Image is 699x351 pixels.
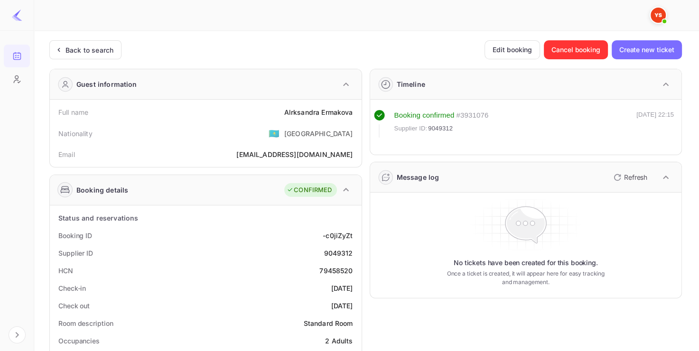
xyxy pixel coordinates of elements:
div: Booking details [76,185,128,195]
button: Refresh [608,170,651,185]
div: 79458520 [319,266,353,276]
button: Cancel booking [544,40,608,59]
span: Supplier ID: [394,124,428,133]
div: -c0jiZyZt [323,231,353,240]
div: [DATE] [331,301,353,311]
div: Standard Room [304,318,353,328]
div: [EMAIL_ADDRESS][DOMAIN_NAME] [236,149,353,159]
div: Nationality [58,129,93,139]
div: [DATE] [331,283,353,293]
div: Guest information [76,79,137,89]
div: Status and reservations [58,213,138,223]
button: Expand navigation [9,326,26,343]
div: Booking ID [58,231,92,240]
button: Edit booking [485,40,540,59]
div: # 3931076 [456,110,488,121]
img: LiteAPI [11,9,23,21]
p: No tickets have been created for this booking. [454,258,598,268]
div: Message log [397,172,439,182]
div: [DATE] 22:15 [636,110,674,138]
div: [GEOGRAPHIC_DATA] [284,129,353,139]
span: United States [269,125,280,142]
div: Check out [58,301,90,311]
div: Full name [58,107,88,117]
span: 9049312 [428,124,453,133]
div: Timeline [397,79,425,89]
p: Refresh [624,172,647,182]
img: Yandex Support [651,8,666,23]
div: Alrksandra Ermakova [284,107,353,117]
a: Bookings [4,45,30,66]
div: Booking confirmed [394,110,455,121]
div: Room description [58,318,113,328]
button: Create new ticket [612,40,682,59]
div: Back to search [65,45,113,55]
div: CONFIRMED [287,185,332,195]
div: 2 Adults [325,336,353,346]
div: 9049312 [324,248,353,258]
div: Email [58,149,75,159]
div: HCN [58,266,73,276]
div: Occupancies [58,336,100,346]
p: Once a ticket is created, it will appear here for easy tracking and management. [442,269,609,286]
a: Customers [4,68,30,90]
div: Check-in [58,283,86,293]
div: Supplier ID [58,248,93,258]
